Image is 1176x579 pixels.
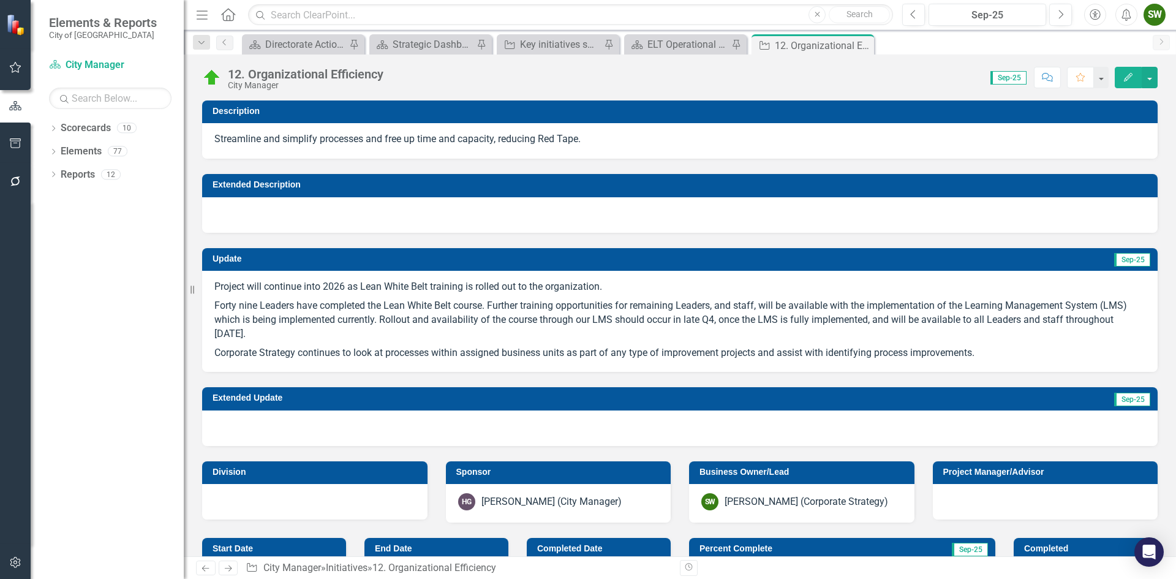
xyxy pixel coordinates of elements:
div: » » [246,561,671,575]
div: 77 [108,146,127,157]
h3: Completed [1024,544,1151,553]
h3: Start Date [213,544,340,553]
a: Key initiatives supporting Council's focus areas [500,37,601,52]
div: 12. Organizational Efficiency [775,38,871,53]
a: Strategic Dashboard [372,37,473,52]
div: HG [458,493,475,510]
div: Sep-25 [933,8,1042,23]
h3: Description [213,107,1151,116]
div: 12. Organizational Efficiency [228,67,383,81]
div: 12. Organizational Efficiency [372,562,496,573]
span: Streamline and simplify processes and free up time and capacity, reducing Red Tape. [214,133,581,145]
p: Forty nine Leaders have completed the Lean White Belt course. Further training opportunities for ... [214,297,1145,344]
div: [PERSON_NAME] (Corporate Strategy) [725,495,888,509]
h3: Division [213,467,421,477]
h3: Extended Description [213,180,1151,189]
div: Directorate Action Plan [265,37,346,52]
img: ClearPoint Strategy [6,14,28,36]
span: Sep-25 [990,71,1027,85]
input: Search ClearPoint... [248,4,893,26]
button: SW [1144,4,1166,26]
a: Scorecards [61,121,111,135]
h3: Completed Date [537,544,665,553]
a: City Manager [49,58,171,72]
div: [PERSON_NAME] (City Manager) [481,495,622,509]
a: Reports [61,168,95,182]
button: Sep-25 [929,4,1046,26]
a: City Manager [263,562,321,573]
span: Search [846,9,873,19]
h3: End Date [375,544,502,553]
p: Project will continue into 2026 as Lean White Belt training is rolled out to the organization. [214,280,1145,297]
div: ELT Operational Plan [647,37,728,52]
h3: Project Manager/Advisor [943,467,1152,477]
h3: Percent Complete [699,544,891,553]
div: City Manager [228,81,383,90]
input: Search Below... [49,88,171,109]
img: On Target [202,68,222,88]
span: Sep-25 [1114,393,1150,406]
div: SW [701,493,718,510]
h3: Sponsor [456,467,665,477]
span: Elements & Reports [49,15,157,30]
a: Initiatives [326,562,367,573]
div: Open Intercom Messenger [1134,537,1164,567]
a: Elements [61,145,102,159]
div: Strategic Dashboard [393,37,473,52]
button: Search [829,6,890,23]
h3: Business Owner/Lead [699,467,908,477]
div: 10 [117,123,137,134]
p: Corporate Strategy continues to look at processes within assigned business units as part of any t... [214,344,1145,360]
span: Sep-25 [1114,253,1150,267]
span: Sep-25 [952,543,988,556]
a: Directorate Action Plan [245,37,346,52]
h3: Update [213,254,624,263]
small: City of [GEOGRAPHIC_DATA] [49,30,157,40]
div: 12 [101,169,121,180]
div: Key initiatives supporting Council's focus areas [520,37,601,52]
h3: Extended Update [213,393,825,403]
a: ELT Operational Plan [627,37,728,52]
